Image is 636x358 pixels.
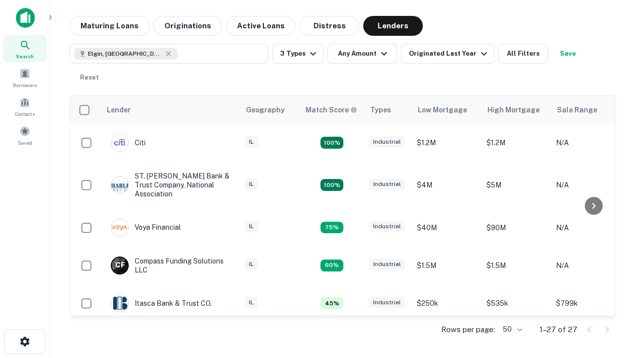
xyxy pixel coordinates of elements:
div: Sale Range [557,104,597,116]
a: Search [3,35,47,62]
div: Industrial [369,179,405,190]
div: Capitalize uses an advanced AI algorithm to match your search with the best lender. The match sco... [306,104,357,115]
div: Itasca Bank & Trust CO. [111,294,212,312]
th: Geography [240,96,300,124]
span: Borrowers [13,81,37,89]
td: $90M [481,209,551,247]
div: Matching Properties: 5, hasApolloMatch: undefined [320,222,343,234]
div: Voya Financial [111,219,181,237]
span: Contacts [15,110,35,118]
div: High Mortgage [487,104,540,116]
td: $1.5M [481,247,551,284]
button: Distress [300,16,359,36]
img: picture [111,177,128,193]
div: Matching Properties: 3, hasApolloMatch: undefined [320,297,343,309]
div: Low Mortgage [418,104,467,116]
div: IL [245,259,258,270]
div: Types [370,104,391,116]
iframe: Chat Widget [586,278,636,326]
span: Elgin, [GEOGRAPHIC_DATA], [GEOGRAPHIC_DATA] [88,49,162,58]
div: Matching Properties: 12, hasApolloMatch: undefined [320,179,343,191]
div: IL [245,136,258,148]
div: Geography [246,104,285,116]
div: Compass Funding Solutions LLC [111,257,230,274]
th: Types [364,96,412,124]
h6: Match Score [306,104,355,115]
td: $4M [412,162,481,209]
th: Capitalize uses an advanced AI algorithm to match your search with the best lender. The match sco... [300,96,364,124]
div: ST. [PERSON_NAME] Bank & Trust Company, National Association [111,172,230,199]
button: Save your search to get updates of matches that match your search criteria. [552,44,584,64]
button: Maturing Loans [70,16,150,36]
button: Reset [74,68,105,88]
img: capitalize-icon.png [16,8,35,28]
div: Industrial [369,297,405,308]
td: $1.5M [412,247,481,284]
th: Lender [101,96,240,124]
th: Low Mortgage [412,96,481,124]
a: Saved [3,122,47,149]
a: Contacts [3,93,47,120]
p: C F [115,260,125,270]
div: Industrial [369,259,405,270]
div: Matching Properties: 9, hasApolloMatch: undefined [320,137,343,149]
button: Originated Last Year [401,44,494,64]
div: Industrial [369,136,405,148]
td: $535k [481,284,551,322]
td: $40M [412,209,481,247]
th: High Mortgage [481,96,551,124]
div: IL [245,179,258,190]
span: Saved [18,139,32,147]
td: $5M [481,162,551,209]
div: Originated Last Year [409,48,490,60]
p: 1–27 of 27 [540,324,577,336]
button: Lenders [363,16,423,36]
a: Borrowers [3,64,47,91]
span: Search [16,52,34,60]
button: All Filters [498,44,548,64]
div: Matching Properties: 4, hasApolloMatch: undefined [320,260,343,271]
img: picture [111,219,128,236]
td: $1.2M [412,124,481,162]
p: Rows per page: [441,324,495,336]
div: IL [245,221,258,232]
button: Any Amount [327,44,397,64]
td: $1.2M [481,124,551,162]
div: Citi [111,134,146,152]
td: $250k [412,284,481,322]
button: Originations [154,16,222,36]
img: picture [111,134,128,151]
button: Elgin, [GEOGRAPHIC_DATA], [GEOGRAPHIC_DATA] [70,44,268,64]
div: Lender [107,104,131,116]
button: 3 Types [272,44,323,64]
div: Industrial [369,221,405,232]
button: Active Loans [226,16,296,36]
div: IL [245,297,258,308]
img: picture [111,295,128,312]
div: 50 [499,322,524,337]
